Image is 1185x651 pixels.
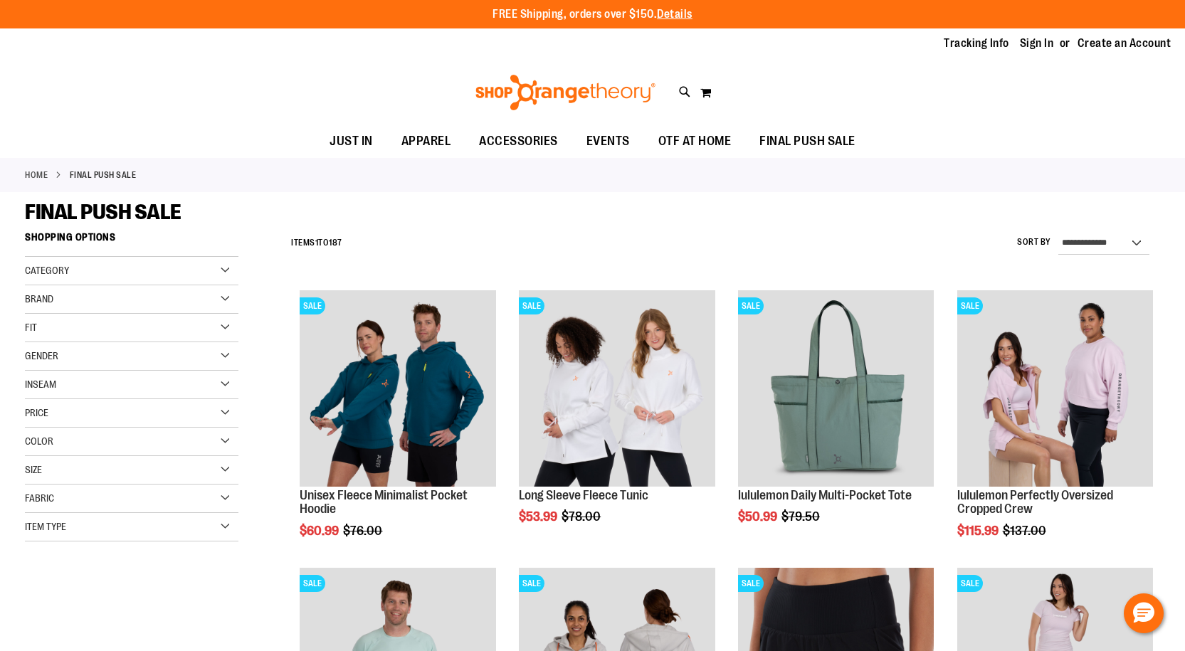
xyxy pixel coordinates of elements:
a: OTF AT HOME [644,125,746,158]
span: SALE [738,297,764,314]
a: ACCESSORIES [465,125,572,158]
span: SALE [519,575,544,592]
a: Long Sleeve Fleece Tunic [519,488,648,502]
a: Unisex Fleece Minimalist Pocket HoodieSALE [300,290,495,488]
span: Fit [25,322,37,333]
span: SALE [300,575,325,592]
span: $76.00 [343,524,384,538]
a: Unisex Fleece Minimalist Pocket Hoodie [300,488,468,517]
span: SALE [957,297,983,314]
div: product [512,283,722,560]
img: lululemon Perfectly Oversized Cropped Crew [957,290,1153,486]
span: $79.50 [781,509,822,524]
span: APPAREL [401,125,451,157]
span: Size [25,464,42,475]
a: EVENTS [572,125,644,158]
strong: FINAL PUSH SALE [70,169,137,181]
a: FINAL PUSH SALE [745,125,870,157]
span: Item Type [25,521,66,532]
div: product [731,283,941,560]
span: $78.00 [562,509,603,524]
h2: Items to [291,232,342,254]
span: OTF AT HOME [658,125,732,157]
strong: Shopping Options [25,225,238,257]
button: Hello, have a question? Let’s chat. [1124,593,1164,633]
a: APPAREL [387,125,465,158]
span: Category [25,265,69,276]
img: Shop Orangetheory [473,75,658,110]
span: 187 [329,238,342,248]
a: lululemon Perfectly Oversized Cropped CrewSALE [957,290,1153,488]
a: lululemon Daily Multi-Pocket ToteSALE [738,290,934,488]
span: Inseam [25,379,56,390]
span: Color [25,435,53,447]
label: Sort By [1017,236,1051,248]
span: Fabric [25,492,54,504]
span: FINAL PUSH SALE [759,125,855,157]
span: 1 [315,238,319,248]
a: Product image for Fleece Long SleeveSALE [519,290,715,488]
span: $60.99 [300,524,341,538]
span: SALE [738,575,764,592]
img: Product image for Fleece Long Sleeve [519,290,715,486]
span: SALE [957,575,983,592]
span: ACCESSORIES [479,125,558,157]
span: $137.00 [1003,524,1048,538]
span: JUST IN [330,125,373,157]
span: Brand [25,293,53,305]
img: Unisex Fleece Minimalist Pocket Hoodie [300,290,495,486]
span: Gender [25,350,58,361]
span: FINAL PUSH SALE [25,200,181,224]
div: product [950,283,1160,574]
a: JUST IN [315,125,387,158]
p: FREE Shipping, orders over $150. [493,6,692,23]
a: Tracking Info [944,36,1009,51]
a: Details [657,8,692,21]
span: Price [25,407,48,418]
a: Home [25,169,48,181]
span: EVENTS [586,125,630,157]
span: $50.99 [738,509,779,524]
span: $53.99 [519,509,559,524]
span: $115.99 [957,524,1001,538]
span: SALE [519,297,544,314]
a: Sign In [1020,36,1054,51]
div: product [293,283,502,574]
a: lululemon Daily Multi-Pocket Tote [738,488,912,502]
img: lululemon Daily Multi-Pocket Tote [738,290,934,486]
span: SALE [300,297,325,314]
a: lululemon Perfectly Oversized Cropped Crew [957,488,1113,517]
a: Create an Account [1078,36,1171,51]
